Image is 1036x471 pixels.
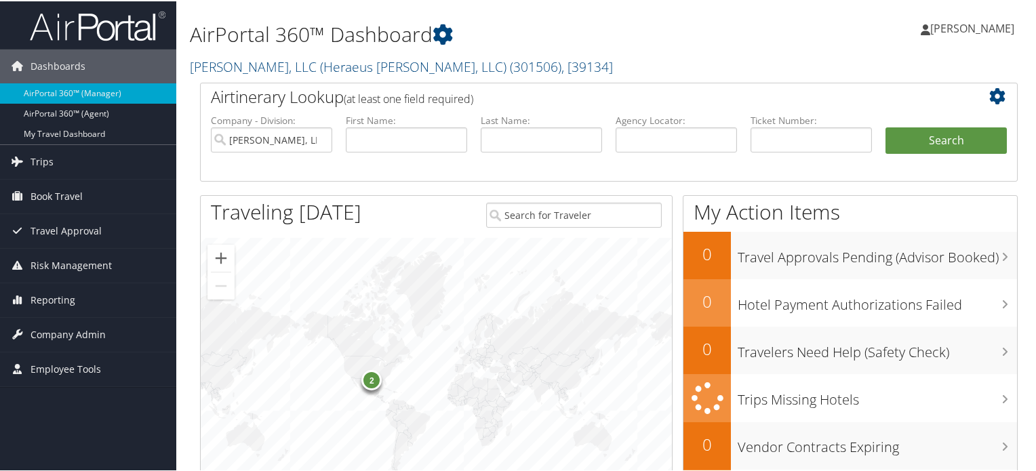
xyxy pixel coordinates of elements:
[683,278,1017,325] a: 0Hotel Payment Authorizations Failed
[921,7,1028,47] a: [PERSON_NAME]
[481,112,602,126] label: Last Name:
[207,243,235,270] button: Zoom in
[738,335,1017,361] h3: Travelers Need Help (Safety Check)
[738,430,1017,455] h3: Vendor Contracts Expiring
[510,56,561,75] span: ( 301506 )
[31,178,83,212] span: Book Travel
[738,240,1017,266] h3: Travel Approvals Pending (Advisor Booked)
[738,382,1017,408] h3: Trips Missing Hotels
[31,282,75,316] span: Reporting
[31,247,112,281] span: Risk Management
[190,19,749,47] h1: AirPortal 360™ Dashboard
[683,432,731,455] h2: 0
[344,90,473,105] span: (at least one field required)
[211,84,939,107] h2: Airtinerary Lookup
[683,230,1017,278] a: 0Travel Approvals Pending (Advisor Booked)
[346,112,467,126] label: First Name:
[738,287,1017,313] h3: Hotel Payment Authorizations Failed
[211,112,332,126] label: Company - Division:
[30,9,165,41] img: airportal-logo.png
[31,48,85,82] span: Dashboards
[683,241,731,264] h2: 0
[885,126,1007,153] button: Search
[361,369,382,389] div: 2
[683,336,731,359] h2: 0
[190,56,613,75] a: [PERSON_NAME], LLC (Heraeus [PERSON_NAME], LLC)
[683,197,1017,225] h1: My Action Items
[751,112,872,126] label: Ticket Number:
[211,197,361,225] h1: Traveling [DATE]
[561,56,613,75] span: , [ 39134 ]
[31,213,102,247] span: Travel Approval
[486,201,662,226] input: Search for Traveler
[683,325,1017,373] a: 0Travelers Need Help (Safety Check)
[683,373,1017,421] a: Trips Missing Hotels
[930,20,1014,35] span: [PERSON_NAME]
[31,144,54,178] span: Trips
[683,421,1017,468] a: 0Vendor Contracts Expiring
[683,289,731,312] h2: 0
[31,316,106,350] span: Company Admin
[31,351,101,385] span: Employee Tools
[207,271,235,298] button: Zoom out
[616,112,737,126] label: Agency Locator:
